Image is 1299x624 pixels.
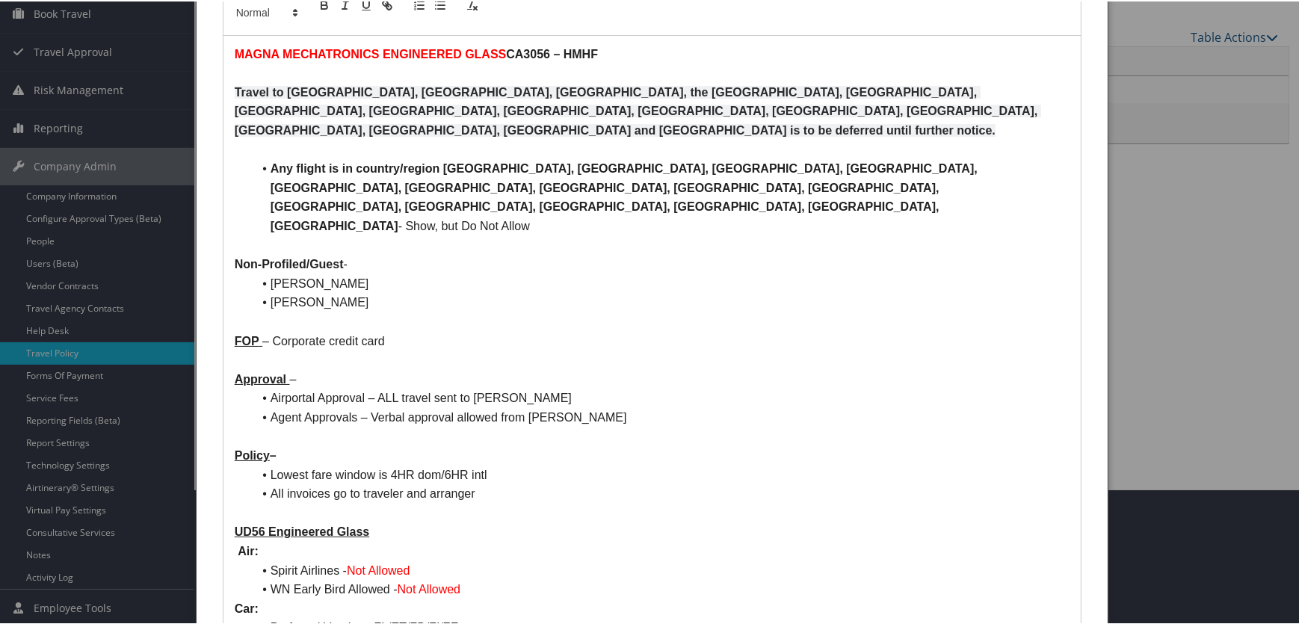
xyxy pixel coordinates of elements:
[235,448,270,460] u: Policy
[235,84,1041,135] strong: Travel to [GEOGRAPHIC_DATA], [GEOGRAPHIC_DATA], [GEOGRAPHIC_DATA], the [GEOGRAPHIC_DATA], [GEOGRA...
[235,256,344,269] strong: Non-Profiled/Guest
[235,368,1070,388] p: –
[253,560,1070,579] li: Spirit Airlines -
[253,578,1070,598] li: WN Early Bird Allowed -
[235,333,259,346] u: FOP
[253,387,1070,407] li: Airportal Approval – ALL travel sent to [PERSON_NAME]
[235,601,259,614] strong: Car:
[506,46,598,59] strong: CA3056 – HMHF
[635,123,996,135] strong: and [GEOGRAPHIC_DATA] is to be deferred until further notice.
[347,563,410,575] span: Not Allowed
[235,330,1070,350] p: – Corporate credit card
[238,543,259,556] strong: Air:
[235,253,1070,273] p: -
[235,371,286,384] u: Approval
[253,464,1070,484] li: Lowest fare window is 4HR dom/6HR intl
[253,483,1070,502] li: All invoices go to traveler and arranger
[253,407,1070,426] li: Agent Approvals – Verbal approval allowed from [PERSON_NAME]
[235,448,277,460] strong: –
[271,161,981,231] strong: Any flight is in country/region [GEOGRAPHIC_DATA], [GEOGRAPHIC_DATA], [GEOGRAPHIC_DATA], [GEOGRAP...
[235,46,507,59] strong: MAGNA MECHATRONICS ENGINEERED GLASS
[398,581,461,594] span: Not Allowed
[253,158,1070,234] li: - Show, but Do Not Allow
[253,291,1070,311] li: [PERSON_NAME]
[253,273,1070,292] li: [PERSON_NAME]
[235,524,370,537] u: UD56 Engineered Glass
